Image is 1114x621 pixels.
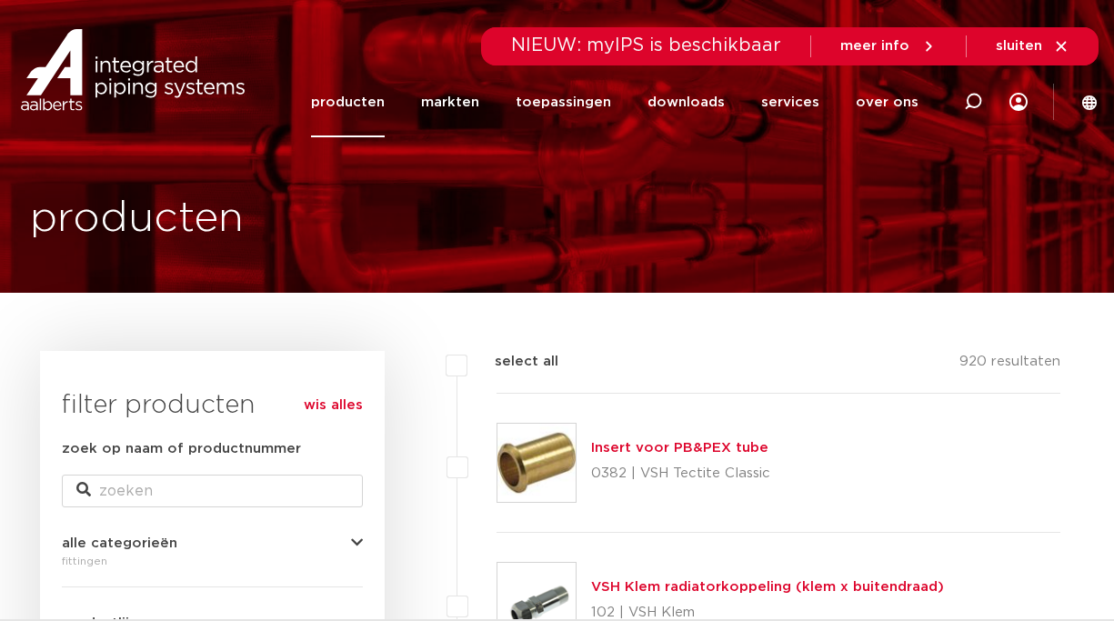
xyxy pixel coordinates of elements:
[591,580,944,594] a: VSH Klem radiatorkoppeling (klem x buitendraad)
[591,441,768,455] a: Insert voor PB&PEX tube
[311,67,918,137] nav: Menu
[840,39,909,53] span: meer info
[497,424,576,502] img: Thumbnail for Insert voor PB&PEX tube
[840,38,937,55] a: meer info
[304,395,363,416] a: wis alles
[516,67,611,137] a: toepassingen
[959,351,1060,379] p: 920 resultaten
[62,536,363,550] button: alle categorieën
[62,438,301,460] label: zoek op naam of productnummer
[996,38,1069,55] a: sluiten
[591,459,770,488] p: 0382 | VSH Tectite Classic
[467,351,558,373] label: select all
[62,550,363,572] div: fittingen
[62,536,177,550] span: alle categorieën
[62,387,363,424] h3: filter producten
[30,190,244,248] h1: producten
[421,67,479,137] a: markten
[62,475,363,507] input: zoeken
[311,67,385,137] a: producten
[856,67,918,137] a: over ons
[996,39,1042,53] span: sluiten
[761,67,819,137] a: services
[647,67,725,137] a: downloads
[511,36,781,55] span: NIEUW: myIPS is beschikbaar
